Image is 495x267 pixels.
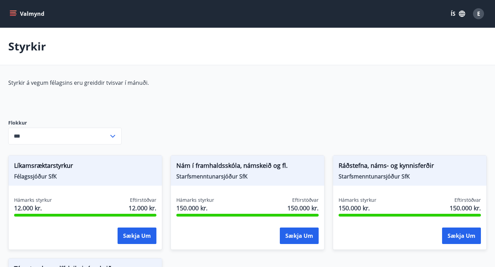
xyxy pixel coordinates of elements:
span: Ráðstefna, náms- og kynnisferðir [339,161,481,173]
span: 150.000 kr. [176,204,214,212]
button: Sækja um [442,228,481,244]
span: Nám í framhaldsskóla, námskeið og fl. [176,161,319,173]
p: Styrkir [8,39,46,54]
span: Hámarks styrkur [176,197,214,204]
span: Hámarks styrkur [339,197,376,204]
span: Eftirstöðvar [292,197,319,204]
span: 150.000 kr. [339,204,376,212]
label: Flokkur [8,119,122,126]
span: Félagssjóður SfK [14,173,156,180]
span: Eftirstöðvar [454,197,481,204]
p: Styrkir á vegum félagsins eru greiddir tvisvar í mánuði. [8,79,333,86]
span: Eftirstöðvar [130,197,156,204]
button: ÍS [447,8,469,20]
span: Líkamsræktarstyrkur [14,161,156,173]
span: 150.000 kr. [287,204,319,212]
button: Sækja um [280,228,319,244]
span: Hámarks styrkur [14,197,52,204]
span: 12.000 kr. [14,204,52,212]
button: menu [8,8,47,20]
span: Starfsmenntunarsjóður SfK [339,173,481,180]
span: 150.000 kr. [450,204,481,212]
button: E [470,5,487,22]
span: E [477,10,480,18]
span: 12.000 kr. [129,204,156,212]
button: Sækja um [118,228,156,244]
span: Starfsmenntunarsjóður SfK [176,173,319,180]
